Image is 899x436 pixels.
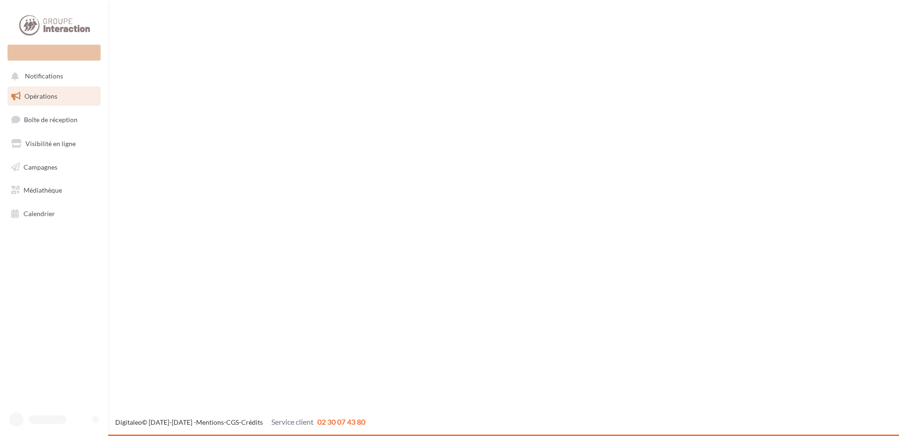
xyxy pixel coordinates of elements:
[241,418,263,426] a: Crédits
[25,72,63,80] span: Notifications
[8,45,101,61] div: Nouvelle campagne
[115,418,365,426] span: © [DATE]-[DATE] - - -
[6,134,103,154] a: Visibilité en ligne
[25,140,76,148] span: Visibilité en ligne
[317,417,365,426] span: 02 30 07 43 80
[196,418,224,426] a: Mentions
[6,86,103,106] a: Opérations
[271,417,314,426] span: Service client
[24,116,78,124] span: Boîte de réception
[6,109,103,130] a: Boîte de réception
[24,186,62,194] span: Médiathèque
[6,180,103,200] a: Médiathèque
[115,418,142,426] a: Digitaleo
[24,163,57,171] span: Campagnes
[6,157,103,177] a: Campagnes
[24,92,57,100] span: Opérations
[6,204,103,224] a: Calendrier
[226,418,239,426] a: CGS
[24,210,55,218] span: Calendrier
